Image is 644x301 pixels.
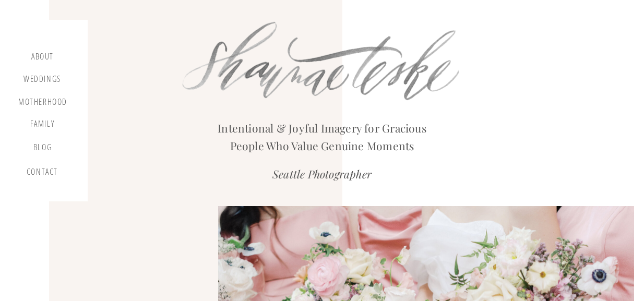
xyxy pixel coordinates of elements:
[27,142,58,157] a: blog
[22,74,62,87] a: Weddings
[272,166,372,181] i: Seattle Photographer
[22,119,62,133] a: Family
[18,97,67,109] a: motherhood
[25,167,60,181] a: contact
[206,119,438,150] h2: Intentional & Joyful Imagery for Gracious People Who Value Genuine Moments
[27,52,58,64] a: about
